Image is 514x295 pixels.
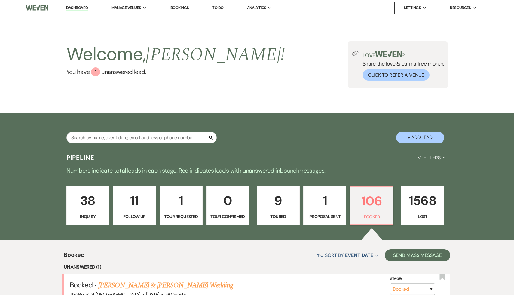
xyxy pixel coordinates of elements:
[385,249,450,261] button: Send Mass Message
[350,186,393,225] a: 106Booked
[170,5,189,10] a: Bookings
[26,2,49,14] img: Weven Logo
[111,5,141,11] span: Manage Venues
[41,166,473,175] p: Numbers indicate total leads in each stage. Red indicates leads with unanswered inbound messages.
[247,5,266,11] span: Analytics
[307,213,342,220] p: Proposal Sent
[66,186,109,225] a: 38Inquiry
[261,213,296,220] p: Toured
[206,186,249,225] a: 0Tour Confirmed
[64,263,450,271] li: Unanswered (1)
[261,191,296,211] p: 9
[66,67,285,76] a: You have 1 unanswered lead.
[401,186,444,225] a: 1568Lost
[363,69,430,81] button: Click to Refer a Venue
[354,214,389,220] p: Booked
[450,5,471,11] span: Resources
[66,5,88,11] a: Dashboard
[404,5,421,11] span: Settings
[164,191,199,211] p: 1
[405,191,440,211] p: 1568
[390,275,435,282] label: Stage:
[317,252,324,258] span: ↑↓
[91,67,100,76] div: 1
[375,51,402,57] img: weven-logo-green.svg
[117,213,152,220] p: Follow Up
[66,132,217,143] input: Search by name, event date, email address or phone number
[354,191,389,211] p: 106
[66,153,95,162] h3: Pipeline
[70,280,93,290] span: Booked
[307,191,342,211] p: 1
[210,213,245,220] p: Tour Confirmed
[363,51,444,58] p: Love ?
[351,51,359,56] img: loud-speaker-illustration.svg
[64,250,84,263] span: Booked
[396,132,444,143] button: + Add Lead
[345,252,373,258] span: Event Date
[359,51,444,81] div: Share the love & earn a free month.
[70,213,106,220] p: Inquiry
[66,41,285,67] h2: Welcome,
[303,186,346,225] a: 1Proposal Sent
[257,186,300,225] a: 9Toured
[314,247,380,263] button: Sort By Event Date
[212,5,223,10] a: To Do
[164,213,199,220] p: Tour Requested
[415,150,448,166] button: Filters
[113,186,156,225] a: 11Follow Up
[210,191,245,211] p: 0
[405,213,440,220] p: Lost
[70,191,106,211] p: 38
[117,191,152,211] p: 11
[160,186,203,225] a: 1Tour Requested
[146,41,285,69] span: [PERSON_NAME] !
[98,280,233,291] a: [PERSON_NAME] & [PERSON_NAME] Wedding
